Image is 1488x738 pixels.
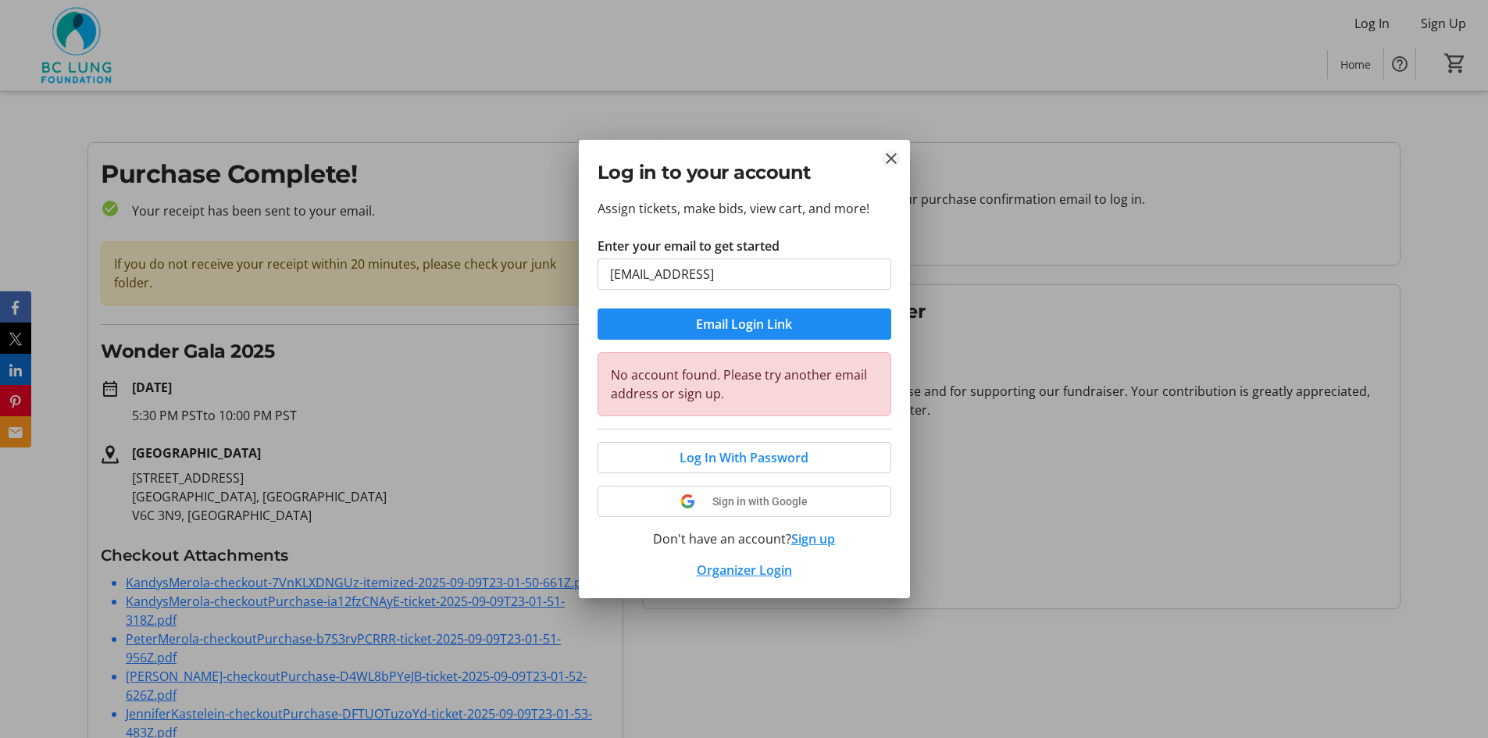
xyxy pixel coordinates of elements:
input: Email Address [598,258,891,290]
button: Close [882,149,901,168]
span: Log In With Password [680,448,808,467]
div: No account found. Please try another email address or sign up. [598,352,891,416]
span: Sign in with Google [712,495,808,508]
a: Organizer Login [697,562,792,579]
p: Assign tickets, make bids, view cart, and more! [598,199,891,218]
button: Email Login Link [598,308,891,340]
label: Enter your email to get started [598,237,780,255]
div: Don't have an account? [598,529,891,548]
h2: Log in to your account [598,159,891,187]
button: Sign in with Google [598,486,891,517]
button: Log In With Password [598,442,891,473]
span: Email Login Link [696,315,792,333]
button: Sign up [791,529,835,548]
